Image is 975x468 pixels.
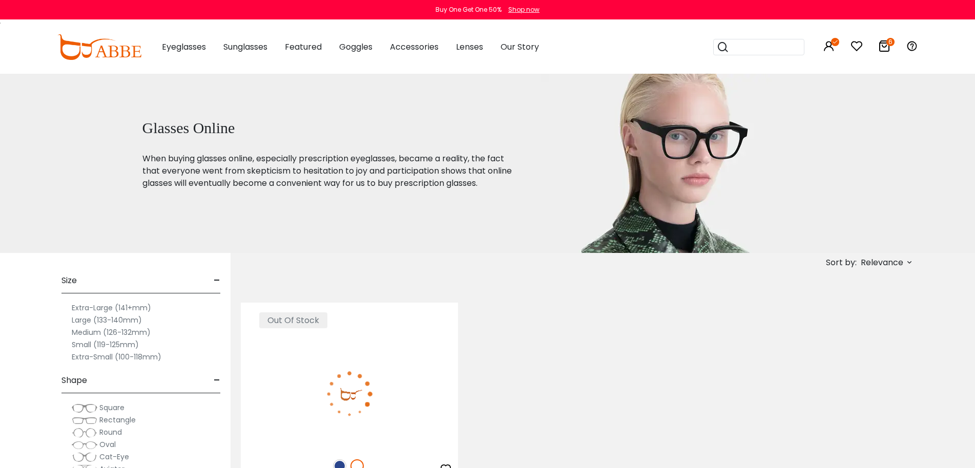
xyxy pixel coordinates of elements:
span: Size [61,268,77,293]
i: 6 [886,38,895,46]
label: Extra-Large (141+mm) [72,302,151,314]
label: Large (133-140mm) [72,314,142,326]
label: Extra-Small (100-118mm) [72,351,161,363]
div: Shop now [508,5,540,14]
a: 6 [878,42,890,54]
img: Square.png [72,403,97,413]
span: Oval [99,439,116,450]
img: Oval.png [72,440,97,450]
label: Medium (126-132mm) [72,326,151,338]
span: Eyeglasses [162,41,206,53]
span: Goggles [339,41,372,53]
span: Sunglasses [223,41,267,53]
img: Round.png [72,428,97,438]
span: Accessories [390,41,439,53]
span: Featured [285,41,322,53]
p: When buying glasses online, especially prescription eyeglasses, became a reality, the fact that e... [142,153,515,189]
img: glasses online [541,74,801,253]
span: Rectangle [99,415,136,425]
span: Round [99,427,122,437]
span: Out Of Stock [259,312,327,328]
a: Shop now [503,5,540,14]
img: Cat-Eye.png [72,452,97,462]
span: Shape [61,368,87,393]
span: Sort by: [826,257,857,268]
span: Our Story [501,41,539,53]
span: Square [99,402,125,413]
span: Relevance [861,253,903,272]
img: White Centior - Metal ,Adjust Nose Pads [241,339,458,448]
h1: Glasses Online [142,119,515,137]
span: - [214,268,220,293]
div: Buy One Get One 50% [435,5,502,14]
span: - [214,368,220,393]
label: Small (119-125mm) [72,338,139,351]
img: abbeglasses.com [57,34,141,60]
span: Cat-Eye [99,452,129,462]
span: Lenses [456,41,483,53]
img: Rectangle.png [72,415,97,426]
